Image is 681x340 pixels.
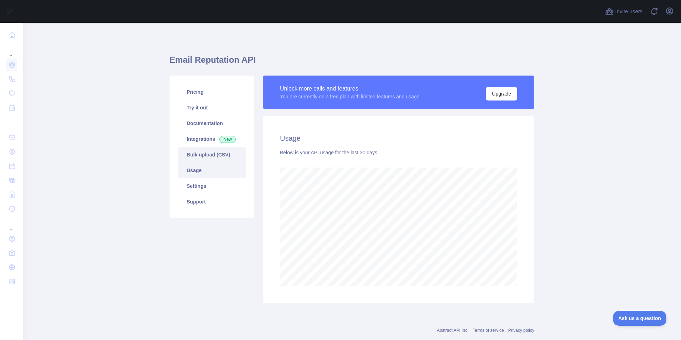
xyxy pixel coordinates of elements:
[170,54,534,71] h1: Email Reputation API
[473,328,504,333] a: Terms of service
[437,328,469,333] a: Abstract API Inc.
[613,311,667,326] iframe: Toggle Customer Support
[178,194,246,210] a: Support
[178,115,246,131] a: Documentation
[219,136,236,143] span: New
[604,6,644,17] button: Invite users
[178,178,246,194] a: Settings
[280,84,420,93] div: Unlock more calls and features
[280,149,517,156] div: Below is your API usage for the last 30 days
[486,87,517,101] button: Upgrade
[178,100,246,115] a: Try it out
[6,217,17,231] div: ...
[178,131,246,147] a: Integrations New
[615,7,643,16] span: Invite users
[280,133,517,143] h2: Usage
[280,93,420,100] div: You are currently on a free plan with limited features and usage
[6,43,17,57] div: ...
[178,84,246,100] a: Pricing
[6,115,17,130] div: ...
[178,163,246,178] a: Usage
[178,147,246,163] a: Bulk upload (CSV)
[508,328,534,333] a: Privacy policy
